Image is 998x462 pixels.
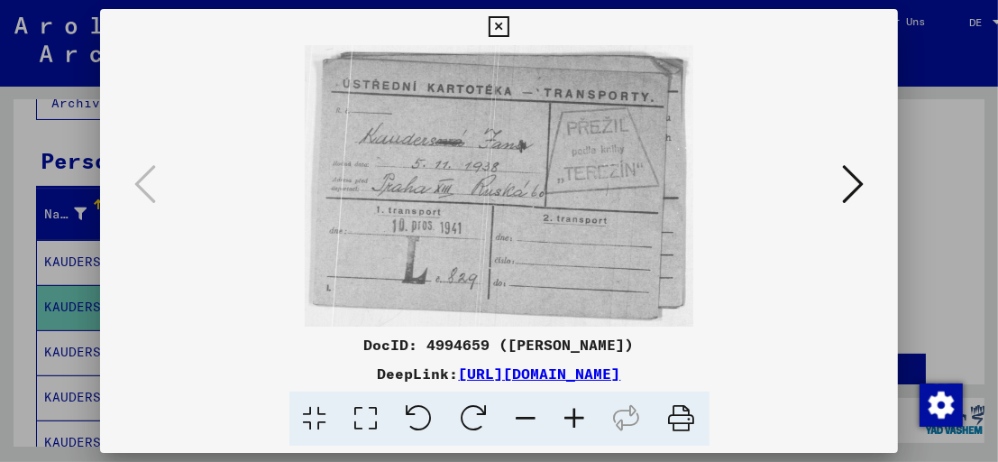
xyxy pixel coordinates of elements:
img: 001.jpg [161,45,838,327]
a: [URL][DOMAIN_NAME] [459,365,621,383]
div: Zustimmung ändern [919,383,962,426]
div: DocID: 4994659 ([PERSON_NAME]) [100,334,899,356]
img: Zustimmung ändern [920,383,963,427]
div: DeepLink: [100,363,899,384]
